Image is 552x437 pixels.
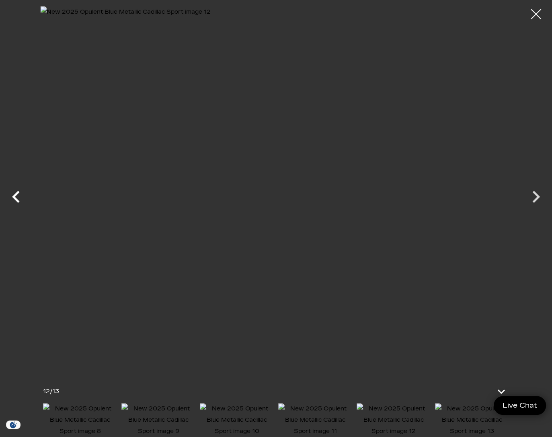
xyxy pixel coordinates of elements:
[43,403,117,437] img: New 2025 Opulent Blue Metallic Cadillac Sport image 8
[43,388,50,395] span: 12
[4,421,23,429] section: Click to Open Cookie Consent Modal
[200,403,274,437] img: New 2025 Opulent Blue Metallic Cadillac Sport image 10
[4,421,23,429] img: Opt-Out Icon
[435,403,509,437] img: New 2025 Opulent Blue Metallic Cadillac Sport image 13
[52,388,59,395] span: 13
[494,396,546,415] a: Live Chat
[357,403,431,437] img: New 2025 Opulent Blue Metallic Cadillac Sport image 12
[524,181,548,217] div: Next
[278,403,353,437] img: New 2025 Opulent Blue Metallic Cadillac Sport image 11
[499,401,541,410] span: Live Chat
[40,6,512,373] img: New 2025 Opulent Blue Metallic Cadillac Sport image 12
[43,386,59,397] div: /
[4,181,28,217] div: Previous
[121,403,196,437] img: New 2025 Opulent Blue Metallic Cadillac Sport image 9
